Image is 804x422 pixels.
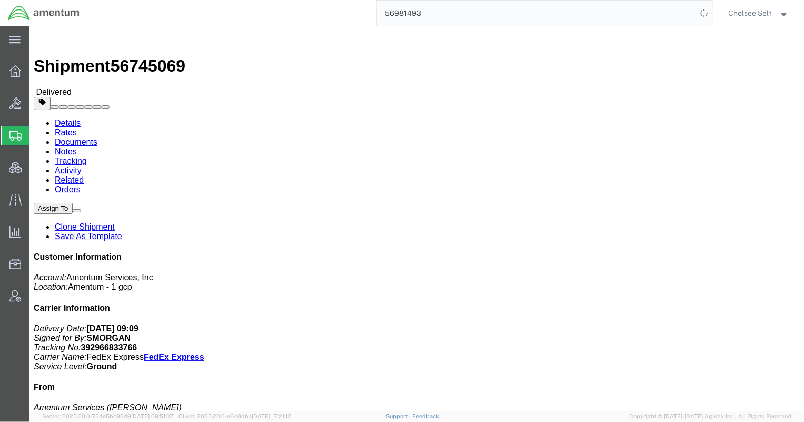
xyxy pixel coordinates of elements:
[629,412,791,421] span: Copyright © [DATE]-[DATE] Agistix Inc., All Rights Reserved
[42,413,174,419] span: Server: 2025.20.0-734e5bc92d9
[386,413,412,419] a: Support
[252,413,291,419] span: [DATE] 17:21:12
[131,413,174,419] span: [DATE] 09:51:07
[29,26,804,411] iframe: FS Legacy Container
[7,5,80,21] img: logo
[178,413,291,419] span: Client: 2025.20.0-e640dba
[728,7,790,19] button: Chelsee Self
[729,7,772,19] span: Chelsee Self
[412,413,439,419] a: Feedback
[377,1,697,26] input: Search for shipment number, reference number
